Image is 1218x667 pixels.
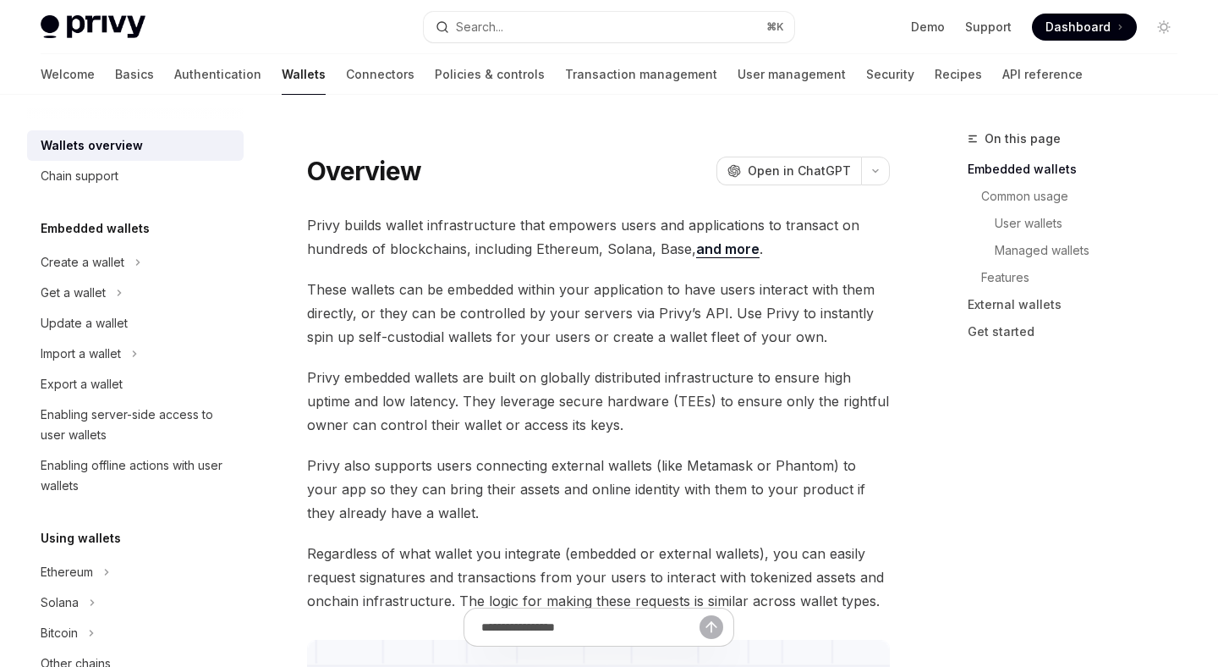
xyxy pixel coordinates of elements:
div: Chain support [41,166,118,186]
div: Import a wallet [41,344,121,364]
a: Export a wallet [27,369,244,400]
a: Authentication [174,54,261,95]
a: Enabling offline actions with user wallets [27,450,244,501]
span: Privy also supports users connecting external wallets (like Metamask or Phantom) to your app so t... [307,454,890,525]
a: User wallets [968,210,1191,237]
span: Privy embedded wallets are built on globally distributed infrastructure to ensure high uptime and... [307,366,890,437]
a: Features [968,264,1191,291]
a: Enabling server-side access to user wallets [27,400,244,450]
span: On this page [985,129,1061,149]
a: Wallets [282,54,326,95]
button: Toggle Ethereum section [27,557,244,587]
a: API reference [1002,54,1083,95]
button: Toggle Bitcoin section [27,618,244,648]
a: External wallets [968,291,1191,318]
h1: Overview [307,156,421,186]
div: Update a wallet [41,313,128,333]
span: Regardless of what wallet you integrate (embedded or external wallets), you can easily request si... [307,542,890,613]
button: Toggle Solana section [27,587,244,618]
button: Toggle Import a wallet section [27,339,244,369]
div: Get a wallet [41,283,106,303]
span: These wallets can be embedded within your application to have users interact with them directly, ... [307,278,890,349]
a: Update a wallet [27,308,244,339]
a: User management [738,54,846,95]
div: Create a wallet [41,252,124,273]
a: Common usage [968,183,1191,210]
button: Toggle Create a wallet section [27,247,244,278]
div: Export a wallet [41,374,123,394]
a: Demo [911,19,945,36]
a: Transaction management [565,54,717,95]
a: Basics [115,54,154,95]
a: Dashboard [1032,14,1137,41]
a: Wallets overview [27,130,244,161]
a: and more [696,240,760,258]
h5: Using wallets [41,528,121,548]
button: Toggle Get a wallet section [27,278,244,308]
div: Search... [456,17,503,37]
div: Wallets overview [41,135,143,156]
h5: Embedded wallets [41,218,150,239]
a: Security [866,54,914,95]
span: Open in ChatGPT [748,163,851,179]
a: Managed wallets [968,237,1191,264]
a: Embedded wallets [968,156,1191,183]
div: Solana [41,593,79,613]
span: Privy builds wallet infrastructure that empowers users and applications to transact on hundreds o... [307,213,890,261]
button: Send message [700,615,723,639]
a: Welcome [41,54,95,95]
div: Enabling server-side access to user wallets [41,405,233,445]
button: Open search [424,12,793,42]
a: Get started [968,318,1191,345]
div: Bitcoin [41,623,78,643]
span: ⌘ K [766,20,784,34]
a: Policies & controls [435,54,545,95]
img: light logo [41,15,145,39]
input: Ask a question... [481,609,700,646]
button: Toggle dark mode [1150,14,1177,41]
a: Recipes [935,54,982,95]
a: Connectors [346,54,414,95]
div: Ethereum [41,562,93,582]
div: Enabling offline actions with user wallets [41,455,233,496]
span: Dashboard [1045,19,1111,36]
button: Open in ChatGPT [716,157,861,185]
a: Chain support [27,161,244,191]
a: Support [965,19,1012,36]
